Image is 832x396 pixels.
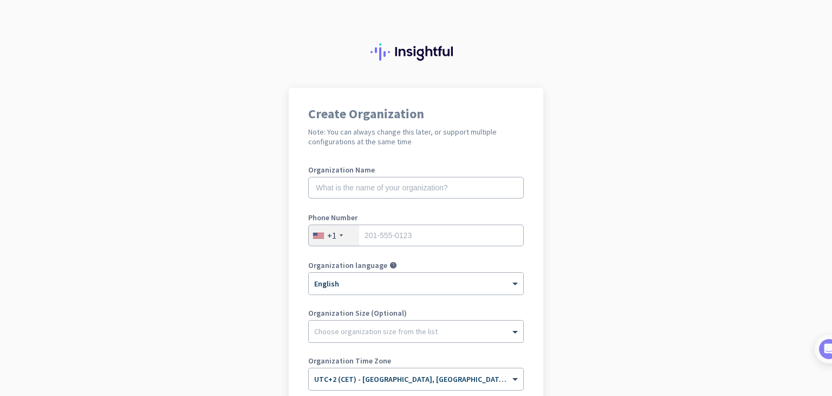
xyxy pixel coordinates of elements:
h2: Note: You can always change this later, or support multiple configurations at the same time [308,127,524,146]
img: Insightful [370,43,461,61]
input: What is the name of your organization? [308,177,524,199]
h1: Create Organization [308,107,524,120]
label: Organization Time Zone [308,357,524,365]
label: Organization Name [308,166,524,174]
input: 201-555-0123 [308,225,524,246]
div: +1 [327,230,336,241]
i: help [389,261,397,269]
label: Phone Number [308,214,524,221]
label: Organization Size (Optional) [308,309,524,317]
label: Organization language [308,261,387,269]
